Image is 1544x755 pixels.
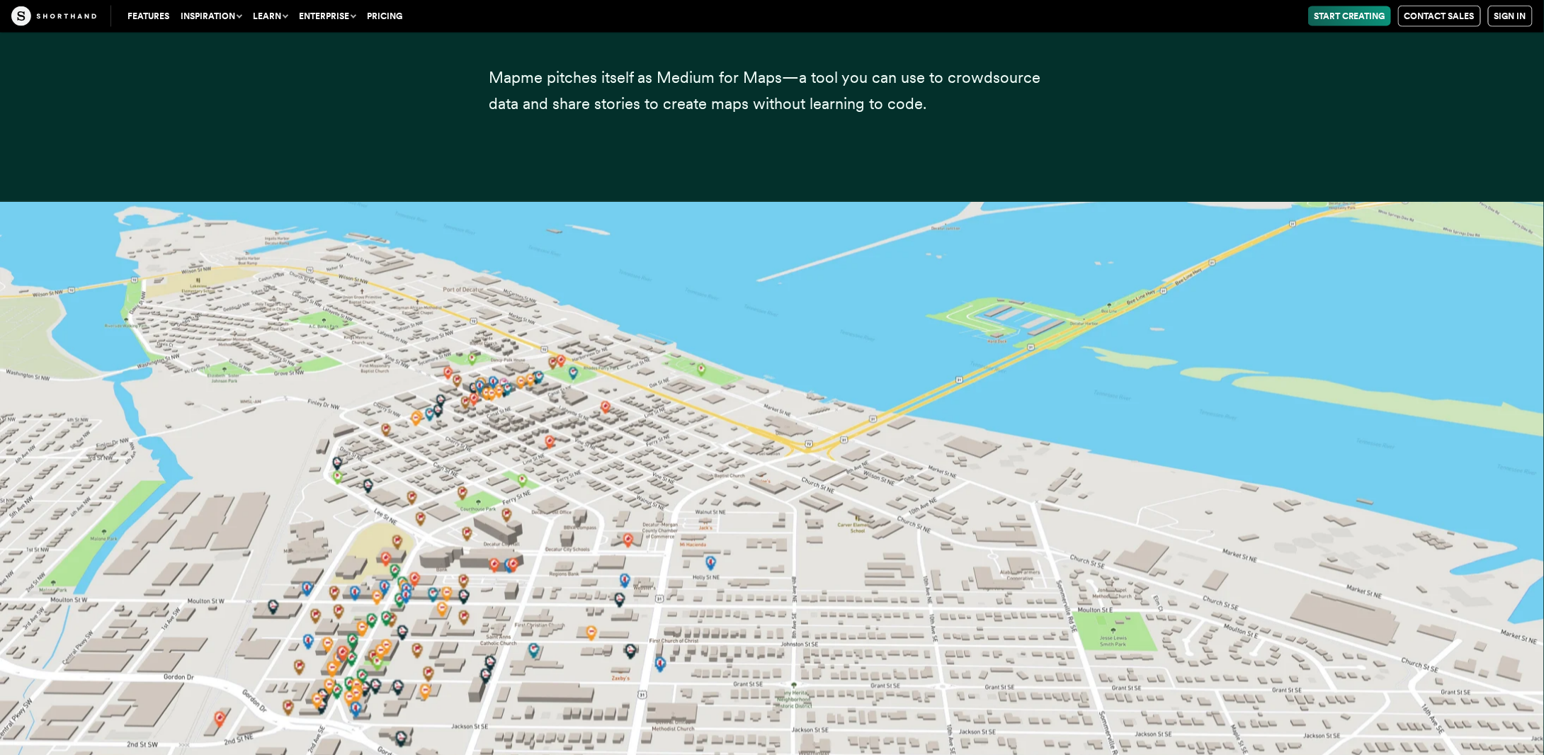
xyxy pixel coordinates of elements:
a: Pricing [361,6,408,26]
span: Mapme pitches itself as Medium for Maps—a tool you can use to crowdsource data and share stories ... [489,68,1040,113]
img: The Craft [11,6,96,26]
a: Start Creating [1308,6,1391,26]
button: Learn [247,6,293,26]
a: Contact Sales [1398,6,1481,27]
a: Sign in [1488,6,1533,27]
button: Enterprise [293,6,361,26]
a: Features [122,6,175,26]
button: Inspiration [175,6,247,26]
